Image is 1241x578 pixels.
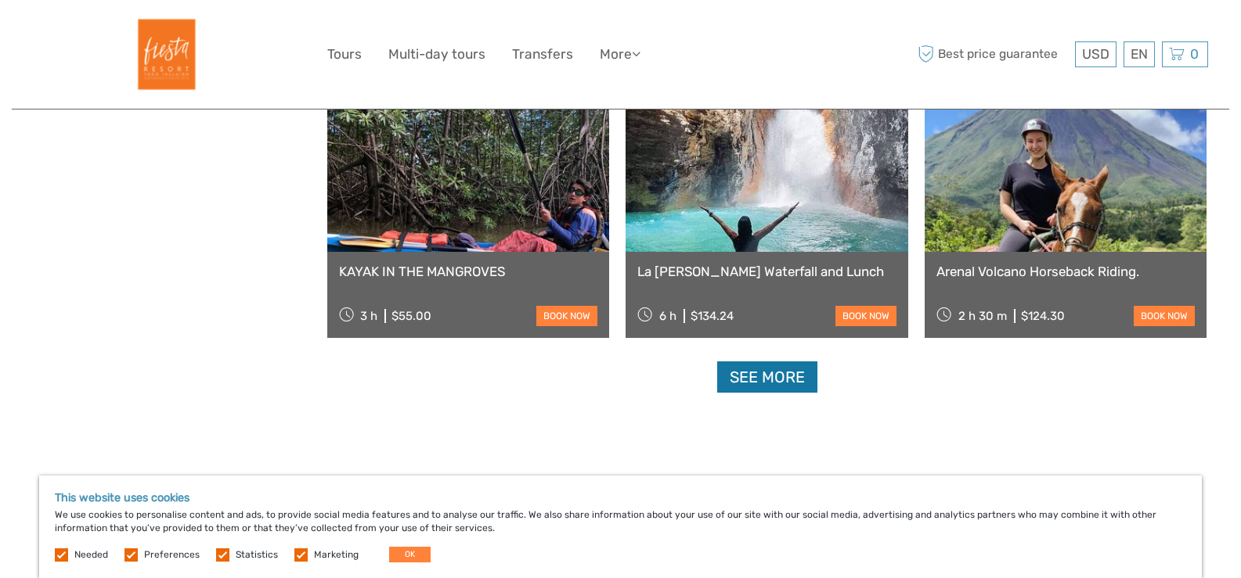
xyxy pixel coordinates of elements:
div: $124.30 [1021,309,1065,323]
div: EN [1124,41,1155,67]
a: Transfers [512,43,573,66]
div: We use cookies to personalise content and ads, to provide social media features and to analyse ou... [39,476,1202,578]
div: $55.00 [391,309,431,323]
span: 0 [1188,46,1201,62]
p: We're away right now. Please check back later! [22,27,177,40]
a: Arenal Volcano Horseback Riding. [936,264,1196,279]
a: La [PERSON_NAME] Waterfall and Lunch [637,264,896,279]
span: Best price guarantee [915,41,1071,67]
label: Needed [74,548,108,562]
a: Multi-day tours [388,43,485,66]
a: KAYAK IN THE MANGROVES [339,264,598,279]
a: Tours [327,43,362,66]
span: 6 h [659,309,676,323]
button: OK [389,547,431,562]
button: Open LiveChat chat widget [180,24,199,43]
img: Fiesta Resort [121,12,207,97]
a: book now [536,306,597,326]
a: book now [1134,306,1195,326]
span: 2 h 30 m [958,309,1007,323]
a: More [600,43,640,66]
label: Preferences [144,548,200,562]
h5: This website uses cookies [55,491,1186,504]
label: Marketing [314,548,359,562]
a: See more [717,361,817,393]
span: USD [1082,46,1109,62]
a: book now [835,306,896,326]
span: 3 h [360,309,377,323]
div: $134.24 [691,309,734,323]
label: Statistics [236,548,278,562]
